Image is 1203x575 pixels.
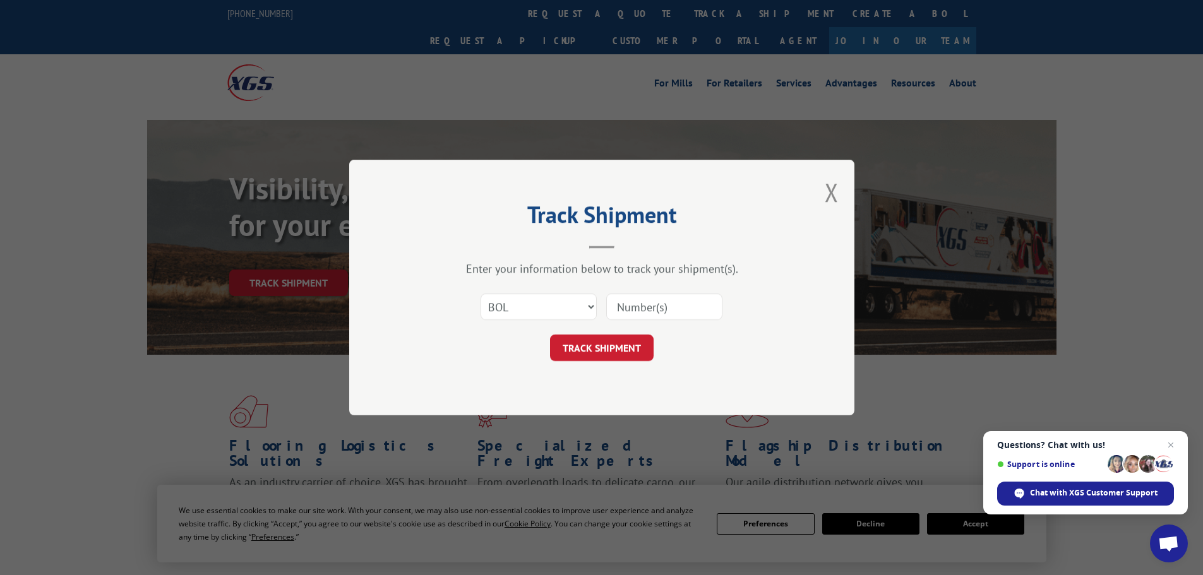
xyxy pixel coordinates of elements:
[825,175,839,209] button: Close modal
[550,335,654,361] button: TRACK SHIPMENT
[412,261,791,276] div: Enter your information below to track your shipment(s).
[997,459,1103,469] span: Support is online
[606,293,722,320] input: Number(s)
[997,440,1174,450] span: Questions? Chat with us!
[1030,487,1158,499] span: Chat with XGS Customer Support
[1163,437,1178,453] span: Close chat
[412,206,791,230] h2: Track Shipment
[1150,525,1188,562] div: Open chat
[997,482,1174,506] div: Chat with XGS Customer Support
